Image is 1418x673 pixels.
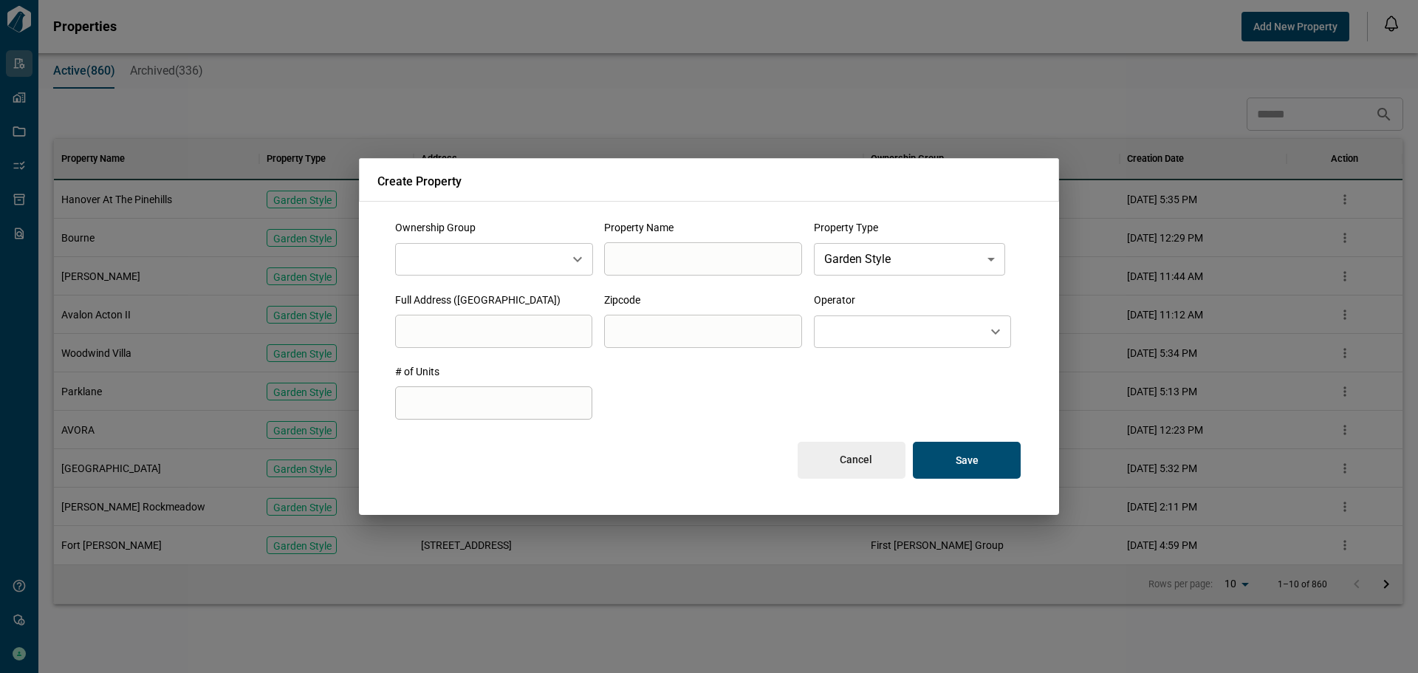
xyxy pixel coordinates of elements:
[798,442,905,479] button: Cancel
[614,278,791,293] p: Project name required*
[840,453,872,466] p: Cancel
[395,294,561,306] span: Full Address ([GEOGRAPHIC_DATA])
[405,350,582,365] p: Example: [STREET_ADDRESS]
[359,158,1059,202] h2: Create Property
[395,222,476,233] span: Ownership Group
[614,350,791,365] p: Zipcode required*
[985,321,1006,342] button: Open
[604,238,801,279] input: search
[604,222,674,233] span: Property Name
[824,350,1001,365] p: Ownership group required*
[395,310,592,352] input: search
[913,442,1021,479] button: Save
[567,249,588,270] button: Open
[604,294,640,306] span: Zipcode
[814,222,878,233] span: Property Type
[604,310,801,352] input: search
[395,366,439,378] span: # of Units
[956,454,979,467] p: Save
[405,278,583,293] p: Ownership group required*
[814,239,1005,280] div: Garden Style
[814,294,855,306] span: Operator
